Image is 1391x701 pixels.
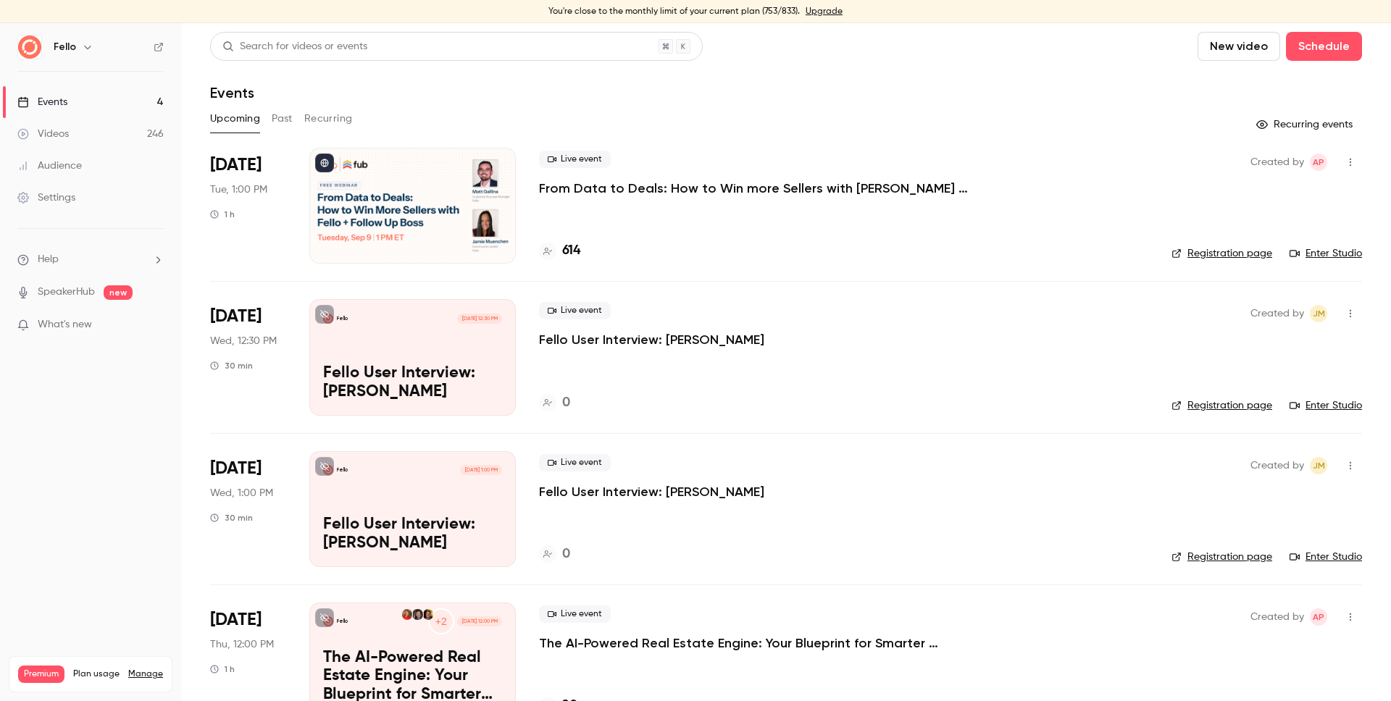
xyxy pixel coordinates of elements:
img: Tiffany Bryant Gelzinis [412,609,422,619]
a: The AI-Powered Real Estate Engine: Your Blueprint for Smarter Conversions [539,634,974,652]
a: Manage [128,668,163,680]
div: Settings [17,190,75,205]
span: [DATE] [210,457,262,480]
span: Wed, 12:30 PM [210,334,277,348]
a: Fello User Interview: [PERSON_NAME] [539,331,764,348]
span: Tue, 1:00 PM [210,182,267,197]
span: Premium [18,666,64,683]
a: Fello User Interview: Jay MacklinFello[DATE] 1:00 PMFello User Interview: [PERSON_NAME] [309,451,516,567]
span: Jamie Muenchen [1310,305,1327,322]
button: Upcoming [210,107,260,130]
span: JM [1313,457,1325,474]
img: Kerry Kleckner [402,609,412,619]
a: SpeakerHub [38,285,95,300]
span: Created by [1250,457,1304,474]
div: 1 h [210,209,235,220]
div: 30 min [210,360,253,372]
p: Fello User Interview: [PERSON_NAME] [323,364,502,402]
p: Fello [337,315,348,322]
div: Sep 9 Tue, 1:00 PM (America/New York) [210,148,286,264]
a: Enter Studio [1290,246,1362,261]
button: Recurring events [1250,113,1362,136]
div: Sep 10 Wed, 12:30 PM (America/New York) [210,299,286,415]
span: Live event [539,454,611,471]
span: AP [1313,608,1324,626]
button: Past [272,107,293,130]
img: Fello [18,35,41,59]
h4: 614 [562,241,580,261]
div: Events [17,95,67,109]
span: Aayush Panjikar [1310,154,1327,171]
span: Aayush Panjikar [1310,608,1327,626]
a: From Data to Deals: How to Win more Sellers with [PERSON_NAME] + Follow Up Boss [539,180,974,197]
a: Registration page [1171,246,1272,261]
span: AP [1313,154,1324,171]
a: Upgrade [806,6,843,17]
p: Fello User Interview: [PERSON_NAME] [323,516,502,553]
a: 0 [539,545,570,564]
span: [DATE] 12:30 PM [457,314,501,324]
a: Registration page [1171,550,1272,564]
span: Plan usage [73,668,120,680]
span: Live event [539,605,611,623]
div: 30 min [210,512,253,524]
span: [DATE] [210,154,262,177]
span: JM [1313,305,1325,322]
h4: 0 [562,393,570,413]
h1: Events [210,84,254,101]
button: Schedule [1286,32,1362,61]
span: [DATE] [210,608,262,631]
span: Wed, 1:00 PM [210,486,273,500]
h6: Fello [54,40,76,54]
p: Fello [337,466,348,474]
a: Fello User Interview: Shannon Biszantz Fello[DATE] 12:30 PMFello User Interview: [PERSON_NAME] [309,299,516,415]
span: Live event [539,302,611,319]
span: Live event [539,151,611,168]
a: 0 [539,393,570,413]
span: Thu, 12:00 PM [210,637,274,652]
span: [DATE] 1:00 PM [460,465,501,475]
a: Enter Studio [1290,550,1362,564]
span: Created by [1250,608,1304,626]
p: Fello [337,618,348,625]
span: Created by [1250,154,1304,171]
button: Recurring [304,107,353,130]
div: +2 [428,608,454,634]
iframe: Noticeable Trigger [146,319,164,332]
img: Adam Akerblom [423,609,433,619]
button: New video [1198,32,1280,61]
li: help-dropdown-opener [17,252,164,267]
span: new [104,285,133,300]
span: Jamie Muenchen [1310,457,1327,474]
span: [DATE] [210,305,262,328]
div: 1 h [210,663,235,675]
a: Fello User Interview: [PERSON_NAME] [539,483,764,500]
div: Sep 10 Wed, 1:00 PM (America/New York) [210,451,286,567]
a: Registration page [1171,398,1272,413]
span: [DATE] 12:00 PM [457,616,501,626]
a: 614 [539,241,580,261]
div: Videos [17,127,69,141]
span: Created by [1250,305,1304,322]
div: Audience [17,159,82,173]
span: Help [38,252,59,267]
div: Search for videos or events [222,39,367,54]
a: Enter Studio [1290,398,1362,413]
h4: 0 [562,545,570,564]
span: What's new [38,317,92,332]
